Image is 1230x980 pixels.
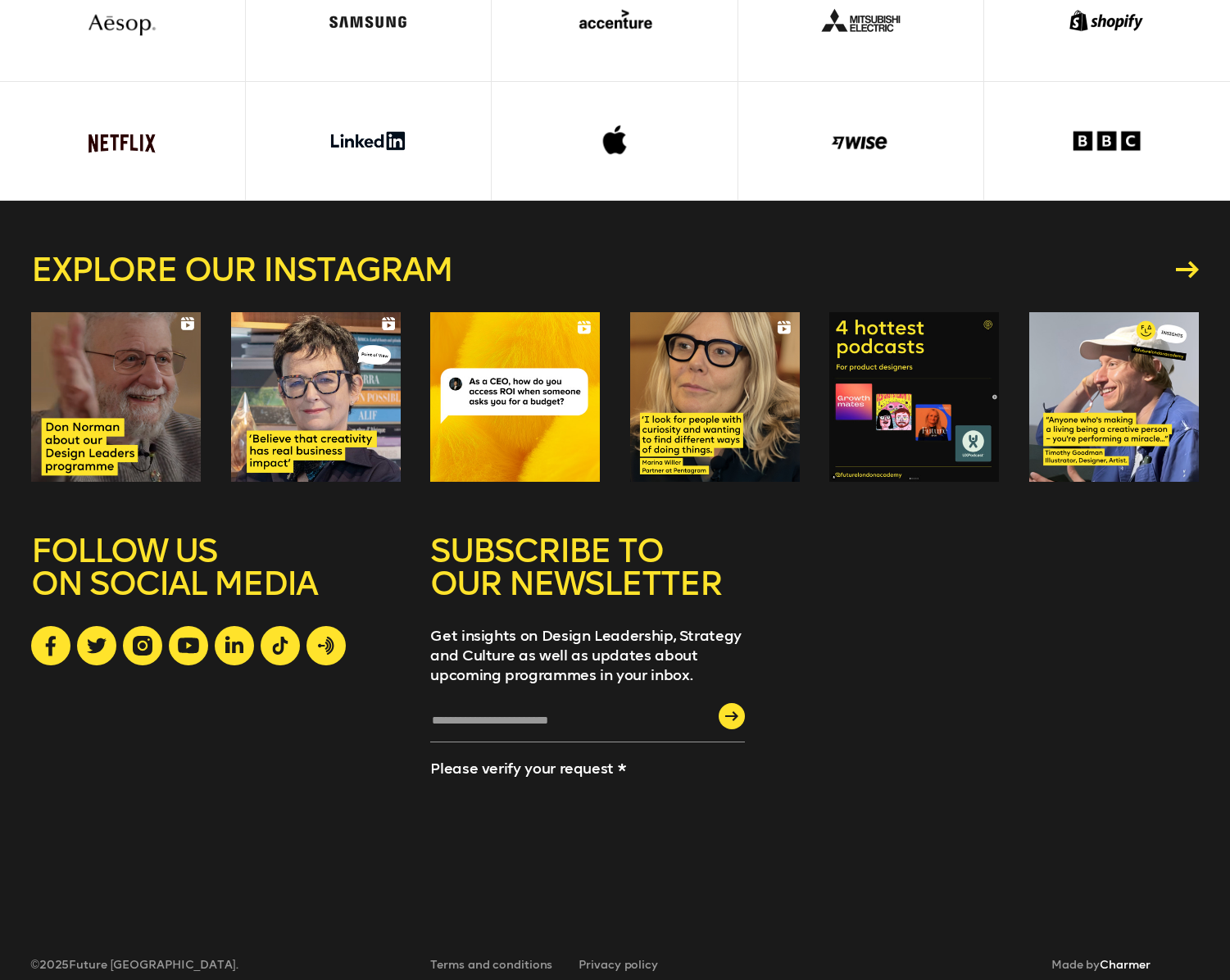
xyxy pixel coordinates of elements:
a: Explore our instagram [31,253,1200,286]
span: © 2025 Future [GEOGRAPHIC_DATA]. [31,958,265,972]
a: Terms and conditions [430,958,552,972]
iframe: reCAPTCHA [430,787,565,905]
span: Made by [1051,958,1151,972]
a: Charmer [1100,958,1150,972]
h5: SUBSCRIBE TO OUR NEWSLETTER [430,534,745,626]
p: Get insights on Design Leadership, Strategy and Culture as well as updates about upcoming program... [430,626,745,685]
h5: FOLLOW US ON SOCIAL MEDIA [31,534,400,626]
a: Privacy policy [579,958,658,972]
label: Please verify your request * [430,760,625,778]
